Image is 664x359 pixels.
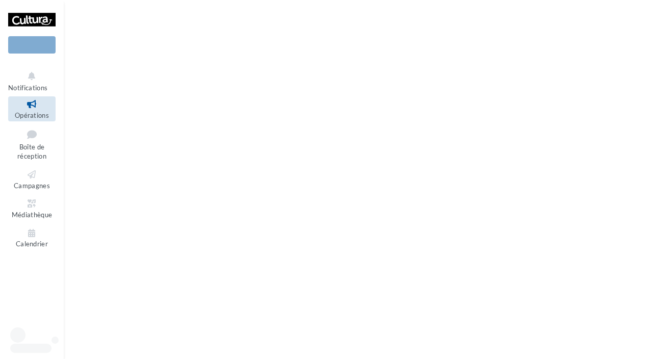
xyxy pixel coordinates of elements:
a: Médiathèque [8,196,56,221]
span: Notifications [8,84,47,92]
a: Campagnes [8,167,56,192]
span: Médiathèque [12,211,53,219]
span: Campagnes [14,182,50,190]
span: Boîte de réception [17,143,46,161]
a: Opérations [8,96,56,121]
span: Opérations [15,111,49,119]
a: Boîte de réception [8,125,56,163]
a: Calendrier [8,225,56,250]
span: Calendrier [16,240,48,248]
div: Nouvelle campagne [8,36,56,54]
